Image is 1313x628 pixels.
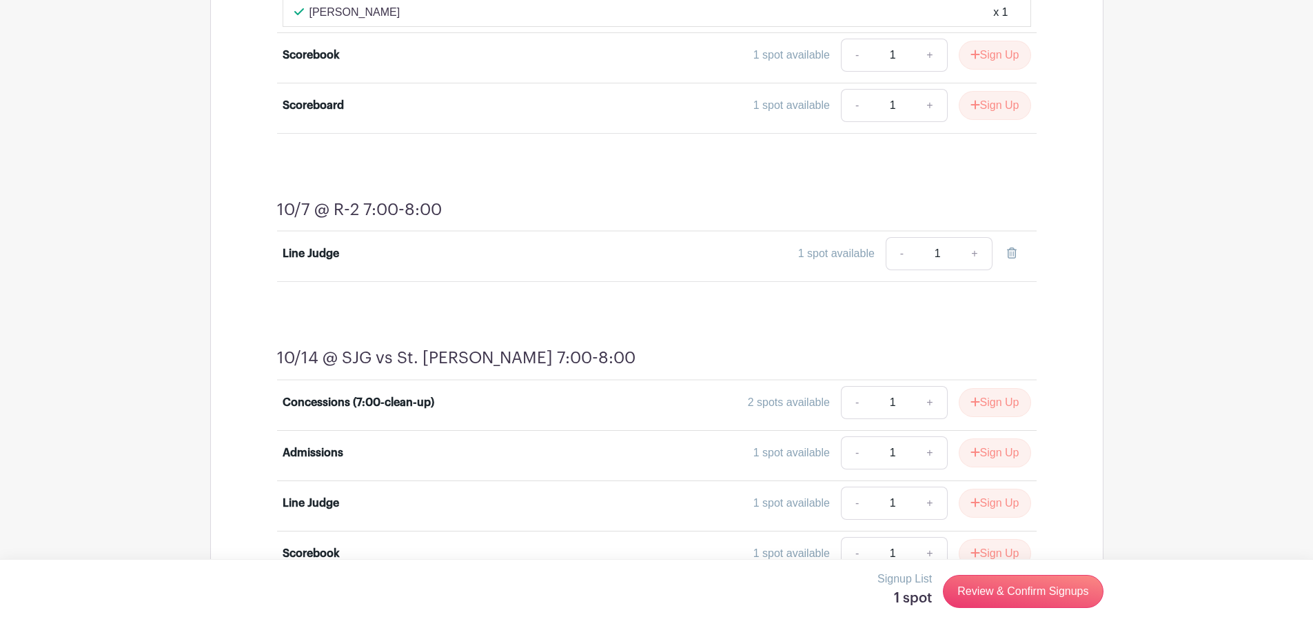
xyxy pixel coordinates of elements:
a: + [913,436,947,469]
h4: 10/14 @ SJG vs St. [PERSON_NAME] 7:00-8:00 [277,348,635,368]
div: 1 spot available [753,97,830,114]
button: Sign Up [959,91,1031,120]
button: Sign Up [959,388,1031,417]
div: 1 spot available [753,445,830,461]
a: + [957,237,992,270]
a: - [841,386,873,419]
p: Signup List [877,571,932,587]
div: Scoreboard [283,97,344,114]
div: 1 spot available [753,495,830,511]
h5: 1 spot [877,590,932,607]
a: - [841,89,873,122]
div: Scorebook [283,47,340,63]
div: Line Judge [283,495,339,511]
button: Sign Up [959,41,1031,70]
div: 1 spot available [798,245,875,262]
div: 1 spot available [753,545,830,562]
a: + [913,487,947,520]
a: Review & Confirm Signups [943,575,1103,608]
p: [PERSON_NAME] [309,4,400,21]
a: - [841,436,873,469]
a: + [913,537,947,570]
button: Sign Up [959,489,1031,518]
a: + [913,89,947,122]
div: x 1 [993,4,1008,21]
a: - [886,237,917,270]
button: Sign Up [959,438,1031,467]
a: - [841,39,873,72]
div: Scorebook [283,545,340,562]
a: + [913,39,947,72]
div: Line Judge [283,245,339,262]
a: - [841,537,873,570]
a: + [913,386,947,419]
div: Concessions (7:00-clean-up) [283,394,434,411]
a: - [841,487,873,520]
div: Admissions [283,445,343,461]
h4: 10/7 @ R-2 7:00-8:00 [277,200,442,220]
div: 2 spots available [748,394,830,411]
div: 1 spot available [753,47,830,63]
button: Sign Up [959,539,1031,568]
